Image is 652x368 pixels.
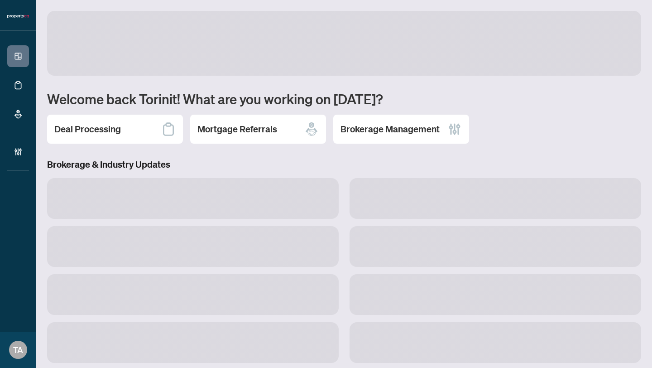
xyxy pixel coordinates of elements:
img: logo [7,14,29,19]
h1: Welcome back Torinit! What are you working on [DATE]? [47,90,641,107]
h2: Brokerage Management [340,123,440,136]
h2: Deal Processing [54,123,121,136]
h3: Brokerage & Industry Updates [47,158,641,171]
span: TA [13,344,23,356]
h2: Mortgage Referrals [197,123,277,136]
